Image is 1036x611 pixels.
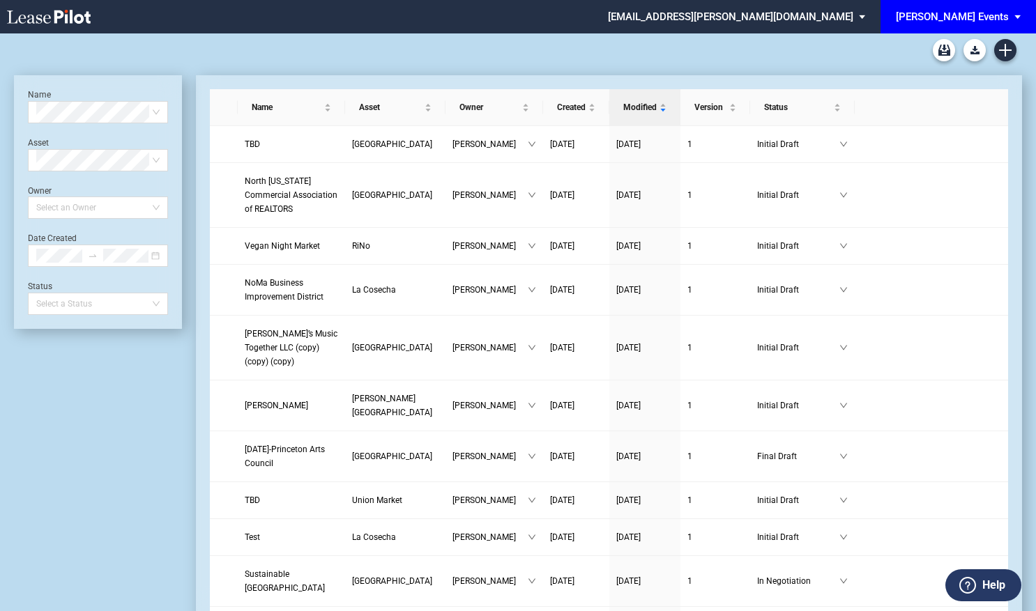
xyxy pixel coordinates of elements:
[757,493,839,507] span: Initial Draft
[687,139,692,149] span: 1
[28,90,51,100] label: Name
[352,576,432,586] span: Princeton Shopping Center
[452,449,528,463] span: [PERSON_NAME]
[550,532,574,542] span: [DATE]
[245,567,338,595] a: Sustainable [GEOGRAPHIC_DATA]
[687,285,692,295] span: 1
[757,341,839,355] span: Initial Draft
[616,449,673,463] a: [DATE]
[452,283,528,297] span: [PERSON_NAME]
[963,39,986,61] a: Download Blank Form
[245,399,338,412] a: [PERSON_NAME]
[528,286,536,294] span: down
[616,451,641,461] span: [DATE]
[550,285,574,295] span: [DATE]
[839,533,848,541] span: down
[352,451,432,461] span: Princeton Shopping Center
[352,283,439,297] a: La Cosecha
[245,327,338,369] a: [PERSON_NAME]’s Music Together LLC (copy) (copy) (copy)
[933,39,955,61] a: Archive
[550,576,574,586] span: [DATE]
[550,241,574,251] span: [DATE]
[616,576,641,586] span: [DATE]
[687,241,692,251] span: 1
[687,401,692,410] span: 1
[245,239,338,253] a: Vegan Night Market
[352,239,439,253] a: RiNo
[687,451,692,461] span: 1
[345,89,445,126] th: Asset
[88,251,98,261] span: swap-right
[252,100,321,114] span: Name
[550,530,602,544] a: [DATE]
[839,496,848,504] span: down
[245,493,338,507] a: TBD
[616,401,641,410] span: [DATE]
[352,530,439,544] a: La Cosecha
[687,341,743,355] a: 1
[896,10,1009,23] div: [PERSON_NAME] Events
[557,100,586,114] span: Created
[623,100,657,114] span: Modified
[757,239,839,253] span: Initial Draft
[352,190,432,200] span: Preston Royal - East
[757,283,839,297] span: Initial Draft
[750,89,855,126] th: Status
[238,89,345,126] th: Name
[550,401,574,410] span: [DATE]
[839,452,848,461] span: down
[687,576,692,586] span: 1
[245,278,323,302] span: NoMa Business Improvement District
[687,574,743,588] a: 1
[616,188,673,202] a: [DATE]
[543,89,609,126] th: Created
[616,343,641,353] span: [DATE]
[687,343,692,353] span: 1
[452,493,528,507] span: [PERSON_NAME]
[550,451,574,461] span: [DATE]
[757,188,839,202] span: Initial Draft
[359,100,422,114] span: Asset
[616,399,673,412] a: [DATE]
[245,176,337,214] span: North Texas Commercial Association of REALTORS
[839,577,848,585] span: down
[687,239,743,253] a: 1
[352,495,402,505] span: Union Market
[616,283,673,297] a: [DATE]
[616,532,641,542] span: [DATE]
[528,496,536,504] span: down
[687,495,692,505] span: 1
[687,449,743,463] a: 1
[245,276,338,304] a: NoMa Business Improvement District
[616,341,673,355] a: [DATE]
[352,574,439,588] a: [GEOGRAPHIC_DATA]
[839,286,848,294] span: down
[459,100,519,114] span: Owner
[839,401,848,410] span: down
[452,574,528,588] span: [PERSON_NAME]
[550,341,602,355] a: [DATE]
[352,449,439,463] a: [GEOGRAPHIC_DATA]
[528,577,536,585] span: down
[352,285,396,295] span: La Cosecha
[352,392,439,419] a: [PERSON_NAME][GEOGRAPHIC_DATA]
[616,139,641,149] span: [DATE]
[616,239,673,253] a: [DATE]
[550,493,602,507] a: [DATE]
[245,139,260,149] span: TBD
[245,442,338,470] a: [DATE]-Princeton Arts Council
[528,343,536,352] span: down
[550,190,574,200] span: [DATE]
[245,532,260,542] span: Test
[28,281,52,291] label: Status
[550,137,602,151] a: [DATE]
[694,100,726,114] span: Version
[528,242,536,250] span: down
[616,137,673,151] a: [DATE]
[550,283,602,297] a: [DATE]
[616,495,641,505] span: [DATE]
[616,574,673,588] a: [DATE]
[616,530,673,544] a: [DATE]
[352,343,432,353] span: Downtown Palm Beach Gardens
[352,532,396,542] span: La Cosecha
